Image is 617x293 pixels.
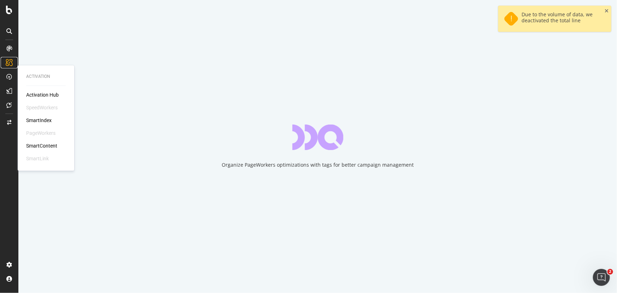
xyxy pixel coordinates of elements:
[222,161,414,168] div: Organize PageWorkers optimizations with tags for better campaign management
[26,104,58,111] div: SpeedWorkers
[593,269,610,286] iframe: Intercom live chat
[26,92,59,99] a: Activation Hub
[26,74,66,80] div: Activation
[292,125,343,150] div: animation
[605,8,609,13] div: close toast
[26,155,49,162] div: SmartLink
[522,11,599,26] div: Due to the volume of data, we deactivated the total line
[26,130,56,137] div: PageWorkers
[607,269,613,275] span: 2
[26,117,52,124] a: SmartIndex
[26,143,57,150] a: SmartContent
